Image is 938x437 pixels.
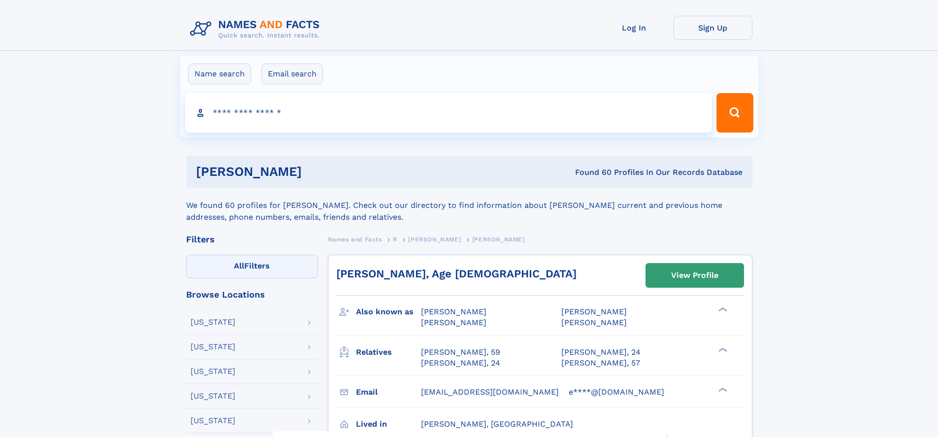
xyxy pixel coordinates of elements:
[561,307,627,316] span: [PERSON_NAME]
[191,417,235,425] div: [US_STATE]
[186,16,328,42] img: Logo Names and Facts
[356,344,421,361] h3: Relatives
[186,188,752,223] div: We found 60 profiles for [PERSON_NAME]. Check out our directory to find information about [PERSON...
[188,64,251,84] label: Name search
[671,264,718,287] div: View Profile
[356,416,421,433] h3: Lived in
[234,261,244,270] span: All
[336,268,577,280] a: [PERSON_NAME], Age [DEMOGRAPHIC_DATA]
[185,93,712,133] input: search input
[393,236,397,243] span: R
[716,93,753,133] button: Search Button
[421,387,559,397] span: [EMAIL_ADDRESS][DOMAIN_NAME]
[328,233,382,245] a: Names and Facts
[646,264,744,287] a: View Profile
[716,386,728,393] div: ❯
[421,419,573,429] span: [PERSON_NAME], [GEOGRAPHIC_DATA]
[421,347,500,358] a: [PERSON_NAME], 59
[186,255,318,278] label: Filters
[393,233,397,245] a: R
[186,235,318,244] div: Filters
[561,347,641,358] a: [PERSON_NAME], 24
[561,318,627,327] span: [PERSON_NAME]
[716,306,728,313] div: ❯
[356,303,421,320] h3: Also known as
[191,392,235,400] div: [US_STATE]
[716,346,728,353] div: ❯
[421,318,486,327] span: [PERSON_NAME]
[595,16,674,40] a: Log In
[421,358,500,369] a: [PERSON_NAME], 24
[356,384,421,401] h3: Email
[421,307,486,316] span: [PERSON_NAME]
[408,236,461,243] span: [PERSON_NAME]
[196,166,439,178] h1: [PERSON_NAME]
[191,368,235,375] div: [US_STATE]
[191,318,235,326] div: [US_STATE]
[438,167,743,178] div: Found 60 Profiles In Our Records Database
[408,233,461,245] a: [PERSON_NAME]
[186,290,318,299] div: Browse Locations
[191,343,235,351] div: [US_STATE]
[561,358,640,369] a: [PERSON_NAME], 57
[472,236,525,243] span: [PERSON_NAME]
[674,16,752,40] a: Sign Up
[261,64,323,84] label: Email search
